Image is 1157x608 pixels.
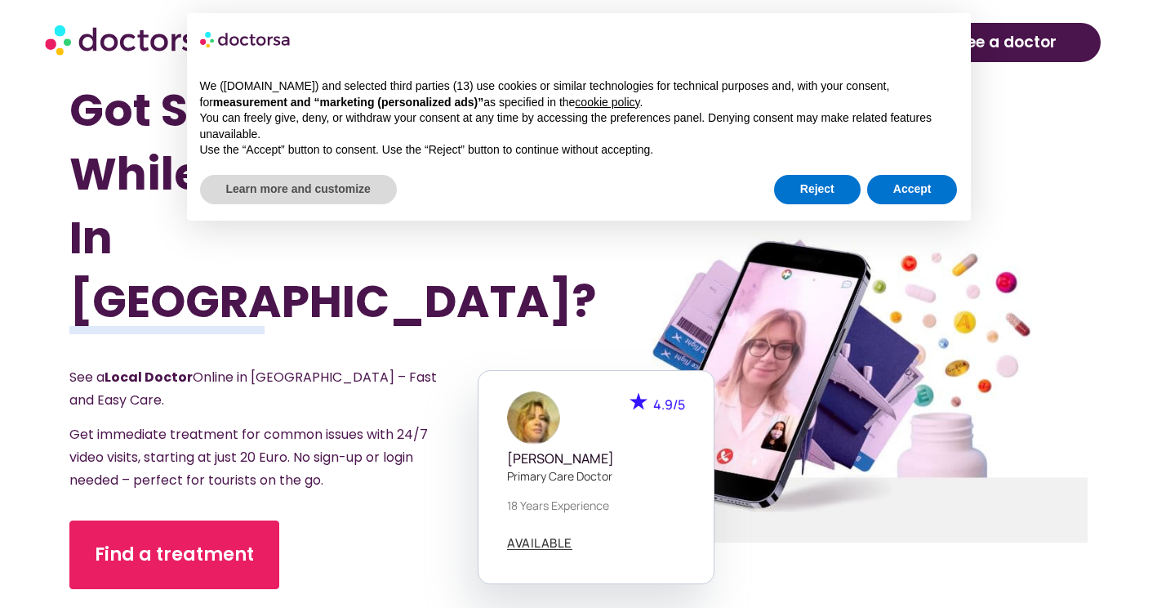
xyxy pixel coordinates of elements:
[213,96,483,109] strong: measurement and “marketing (personalized ads)”
[200,175,397,204] button: Learn more and customize
[69,368,437,409] span: See a Online in [GEOGRAPHIC_DATA] – Fast and Easy Care.
[653,396,685,414] span: 4.9/5
[69,78,502,333] h1: Got Sick While Traveling In [GEOGRAPHIC_DATA]?
[200,110,958,142] p: You can freely give, deny, or withdraw your consent at any time by accessing the preferences pane...
[200,26,291,52] img: logo
[507,451,685,467] h5: [PERSON_NAME]
[958,29,1057,56] span: see a doctor
[575,96,639,109] a: cookie policy
[507,497,685,514] p: 18 years experience
[105,368,193,387] strong: Local Doctor
[774,175,861,204] button: Reject
[69,521,279,589] a: Find a treatment
[507,537,572,550] a: AVAILABLE
[200,78,958,110] p: We ([DOMAIN_NAME]) and selected third parties (13) use cookies or similar technologies for techni...
[69,425,428,490] span: Get immediate treatment for common issues with 24/7 video visits, starting at just 20 Euro. No si...
[914,23,1100,62] a: see a doctor
[867,175,958,204] button: Accept
[507,467,685,485] p: Primary care doctor
[200,142,958,159] p: Use the “Accept” button to consent. Use the “Reject” button to continue without accepting.
[507,537,572,549] span: AVAILABLE
[95,542,254,568] span: Find a treatment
